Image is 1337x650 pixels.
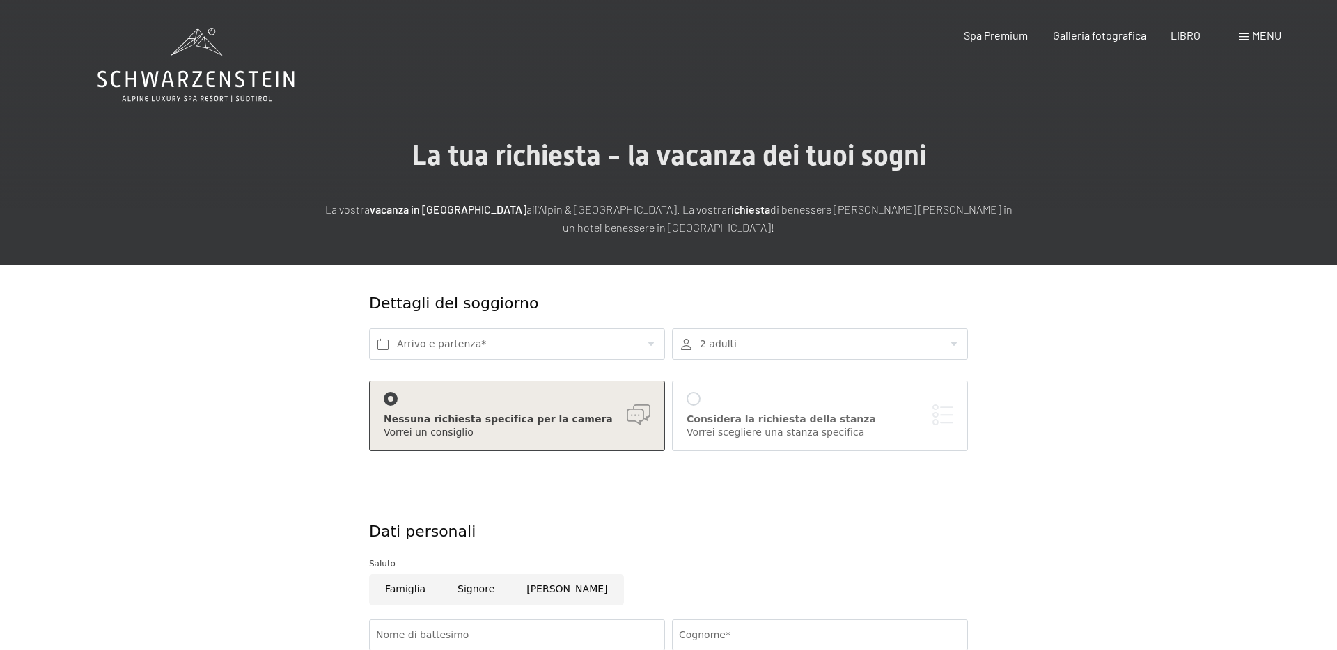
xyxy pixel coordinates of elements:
font: Saluto [369,559,396,569]
font: Vorrei scegliere una stanza specifica [687,427,864,438]
font: La vostra [325,203,370,216]
font: richiesta [727,203,770,216]
font: La tua richiesta - la vacanza dei tuoi sogni [412,139,926,172]
font: Dati personali [369,523,476,540]
font: vacanza in [GEOGRAPHIC_DATA] [370,203,526,216]
font: di benessere [PERSON_NAME] [PERSON_NAME] in un hotel benessere in [GEOGRAPHIC_DATA]! [563,203,1012,234]
a: LIBRO [1171,29,1201,42]
font: Considera la richiesta della stanza [687,413,876,425]
font: menu [1252,29,1281,42]
font: all'Alpin & [GEOGRAPHIC_DATA]. La vostra [526,203,727,216]
a: Spa Premium [964,29,1028,42]
a: Galleria fotografica [1053,29,1146,42]
font: Nessuna richiesta specifica per la camera [384,413,613,425]
font: Dettagli del soggiorno [369,294,538,312]
font: Vorrei un consiglio [384,427,474,438]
